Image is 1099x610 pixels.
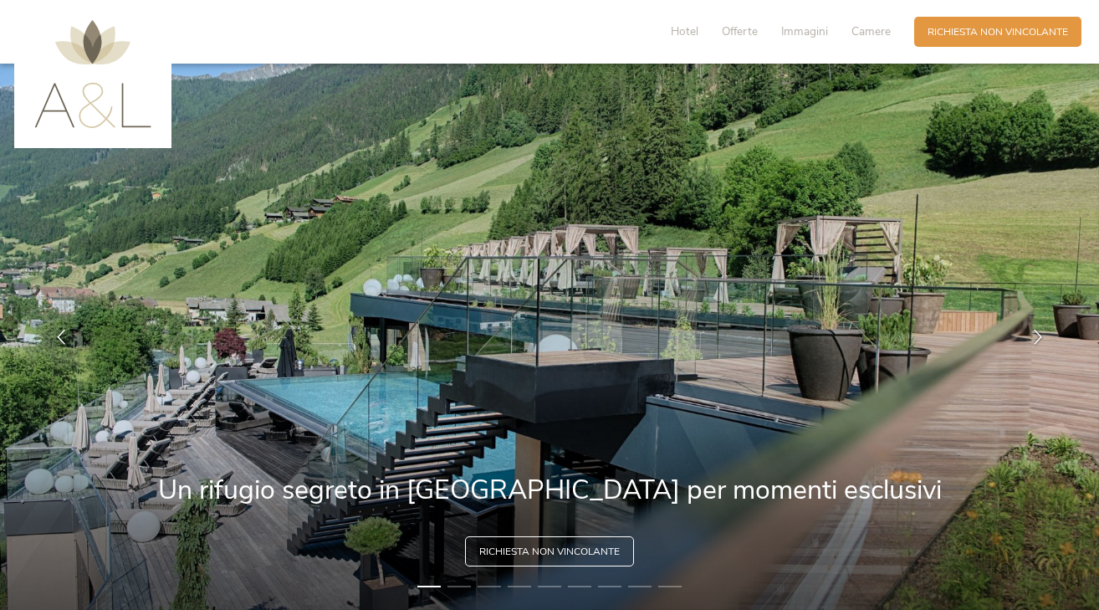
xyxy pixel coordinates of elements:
[851,23,891,39] span: Camere
[722,23,758,39] span: Offerte
[781,23,828,39] span: Immagini
[479,545,620,559] span: Richiesta non vincolante
[928,25,1068,39] span: Richiesta non vincolante
[671,23,698,39] span: Hotel
[34,20,151,128] img: AMONTI & LUNARIS Wellnessresort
